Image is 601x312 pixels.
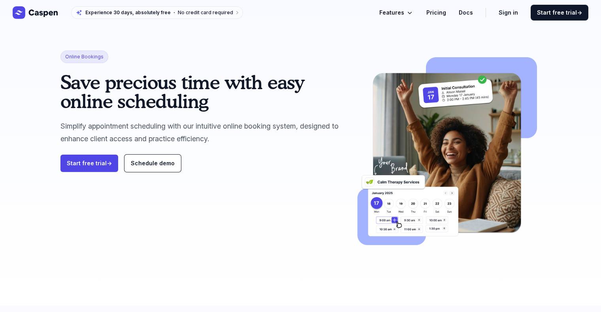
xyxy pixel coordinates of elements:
h1: Save precious time with easy online scheduling [60,73,344,110]
img: online-bookings.png [356,50,541,255]
a: Pricing [426,8,446,17]
a: Start free trial [531,5,588,21]
span: Start free trial [537,9,582,17]
p: Simplify appointment scheduling with our intuitive online booking system, designed to enhance cli... [60,120,344,145]
span: No credit card required [178,9,233,15]
button: Features [379,8,414,17]
a: Sign in [499,8,518,17]
a: Schedule demo [124,155,181,172]
a: Docs [459,8,473,17]
span: → [577,9,582,16]
a: Experience 30 days, absolutely freeNo credit card required [71,6,243,19]
span: Online Bookings [60,50,108,63]
span: → [107,160,112,166]
span: Experience 30 days, absolutely free [85,9,171,16]
a: Start free trial [60,155,118,172]
span: Features [379,8,404,17]
span: Schedule demo [131,160,175,166]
